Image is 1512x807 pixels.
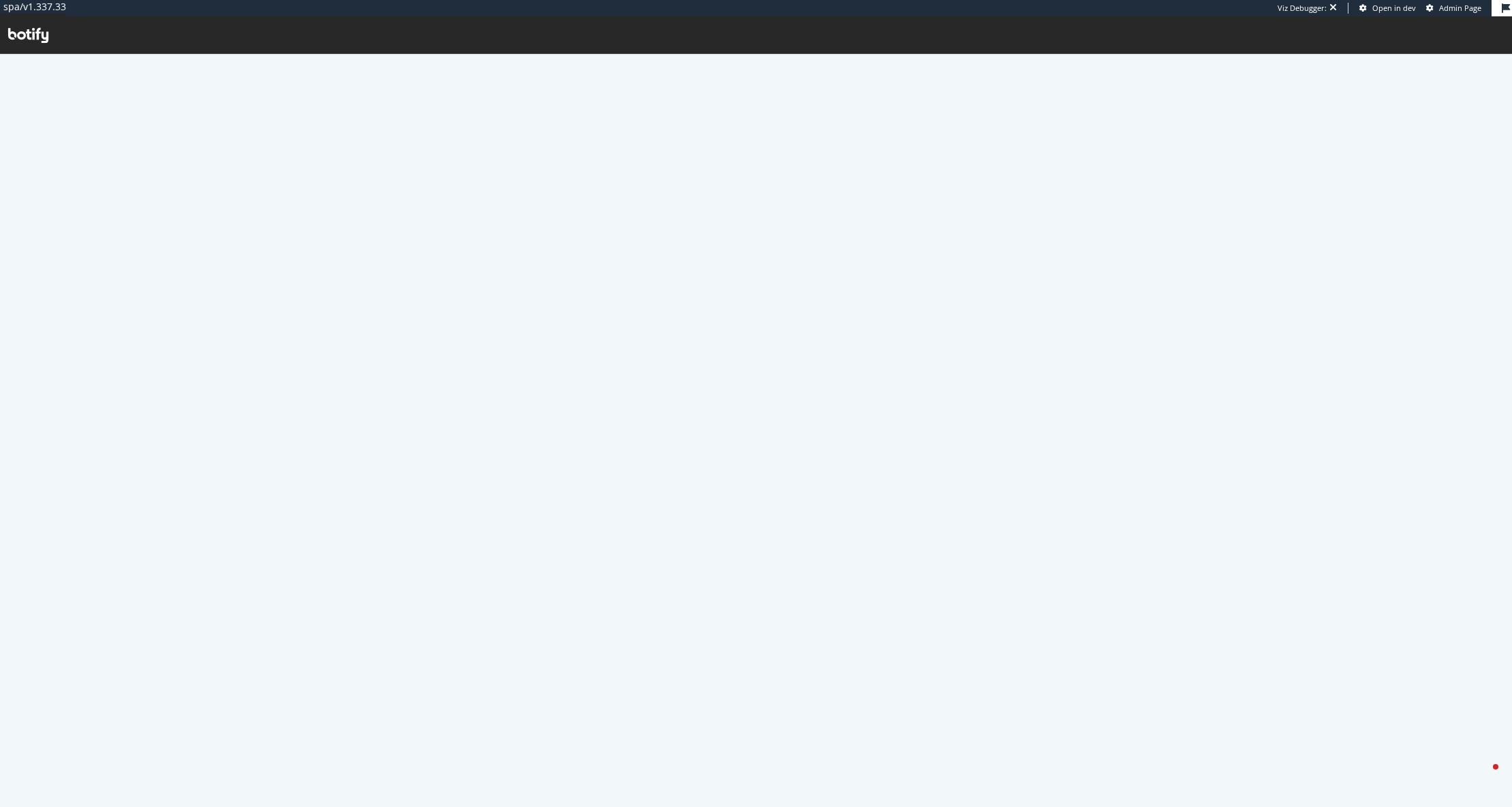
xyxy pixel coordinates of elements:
[1278,3,1327,14] div: Viz Debugger:
[1372,3,1416,13] span: Open in dev
[1359,3,1416,14] a: Open in dev
[1426,3,1481,14] a: Admin Page
[1439,3,1481,13] span: Admin Page
[1466,761,1498,793] iframe: Intercom live chat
